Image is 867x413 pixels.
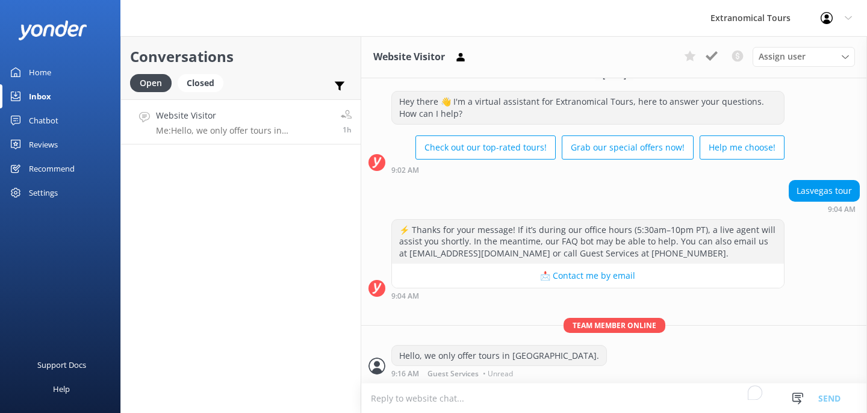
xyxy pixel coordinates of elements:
[789,205,860,213] div: Sep 16 2025 06:04pm (UTC -07:00) America/Tijuana
[391,166,785,174] div: Sep 16 2025 06:02pm (UTC -07:00) America/Tijuana
[415,135,556,160] button: Check out our top-rated tours!
[392,346,606,366] div: Hello, we only offer tours in [GEOGRAPHIC_DATA].
[178,74,223,92] div: Closed
[29,108,58,132] div: Chatbot
[391,167,419,174] strong: 9:02 AM
[391,293,419,300] strong: 9:04 AM
[156,125,332,136] p: Me: Hello, we only offer tours in [GEOGRAPHIC_DATA].
[29,181,58,205] div: Settings
[483,370,513,377] span: • Unread
[18,20,87,40] img: yonder-white-logo.png
[343,125,352,135] span: Sep 16 2025 06:16pm (UTC -07:00) America/Tijuana
[427,370,479,377] span: Guest Services
[130,76,178,89] a: Open
[29,132,58,157] div: Reviews
[391,291,785,300] div: Sep 16 2025 06:04pm (UTC -07:00) America/Tijuana
[29,84,51,108] div: Inbox
[789,181,859,201] div: Lasvegas tour
[753,47,855,66] div: Assign User
[564,318,665,333] span: Team member online
[178,76,229,89] a: Closed
[29,157,75,181] div: Recommend
[29,60,51,84] div: Home
[53,377,70,401] div: Help
[121,99,361,144] a: Website VisitorMe:Hello, we only offer tours in [GEOGRAPHIC_DATA].1h
[391,369,607,377] div: Sep 16 2025 06:16pm (UTC -07:00) America/Tijuana
[130,74,172,92] div: Open
[156,109,332,122] h4: Website Visitor
[562,135,694,160] button: Grab our special offers now!
[37,353,86,377] div: Support Docs
[759,50,806,63] span: Assign user
[391,370,419,377] strong: 9:16 AM
[392,220,784,264] div: ⚡ Thanks for your message! If it’s during our office hours (5:30am–10pm PT), a live agent will as...
[828,206,856,213] strong: 9:04 AM
[392,264,784,288] button: 📩 Contact me by email
[361,383,867,413] textarea: To enrich screen reader interactions, please activate Accessibility in Grammarly extension settings
[373,49,445,65] h3: Website Visitor
[392,92,784,123] div: Hey there 👋 I'm a virtual assistant for Extranomical Tours, here to answer your questions. How ca...
[130,45,352,68] h2: Conversations
[700,135,785,160] button: Help me choose!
